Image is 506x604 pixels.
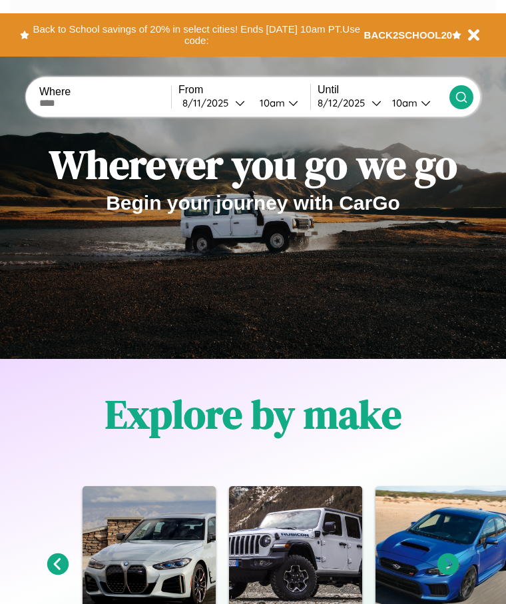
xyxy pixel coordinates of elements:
label: Where [39,86,171,98]
div: 10am [385,97,421,109]
label: Until [318,84,449,96]
button: Back to School savings of 20% in select cities! Ends [DATE] 10am PT.Use code: [29,20,364,50]
div: 10am [253,97,288,109]
h1: Explore by make [105,387,401,442]
label: From [178,84,310,96]
div: 8 / 11 / 2025 [182,97,235,109]
button: 10am [381,96,449,110]
button: 10am [249,96,310,110]
button: 8/11/2025 [178,96,249,110]
div: 8 / 12 / 2025 [318,97,372,109]
b: BACK2SCHOOL20 [364,29,453,41]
